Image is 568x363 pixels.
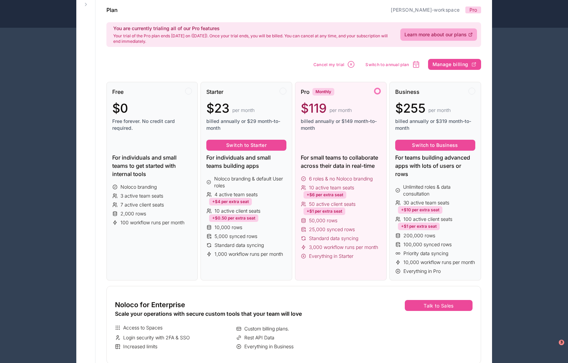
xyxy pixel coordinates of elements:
div: +$0.50 per extra seat [209,214,258,222]
span: Pro [469,7,477,13]
span: 2,000 rows [120,210,146,217]
button: Switch to annual plan [363,58,422,71]
h1: Plan [106,6,118,14]
div: +$1 per extra seat [304,208,345,215]
span: Rest API Data [244,334,274,341]
span: Noloco for Enterprise [115,300,185,310]
div: +$6 per extra seat [304,191,346,199]
span: 100 active client seats [403,216,452,223]
span: $119 [301,101,327,115]
span: Business [395,88,419,96]
span: 3,000 workflow runs per month [309,244,378,251]
span: Login security with 2FA & SSO [123,334,190,341]
span: per month [330,107,352,114]
p: Your trial of the Pro plan ends [DATE] on ([DATE]). Once your trial ends, you will be billed. You... [113,33,392,44]
div: Monthly [312,88,334,96]
span: Priority data syncing [403,250,448,257]
span: 3 active team seats [120,192,163,199]
span: 100,000 synced rows [403,241,452,248]
span: 50,000 rows [309,217,337,224]
h2: You are currently trialing all of our Pro features [113,25,392,32]
span: Learn more about our plans [404,31,467,38]
span: $255 [395,101,426,115]
span: Custom billing plans. [244,325,289,332]
span: Everything in Starter [309,253,353,260]
span: Cancel my trial [313,62,345,67]
span: Free [112,88,124,96]
span: Manage billing [433,61,468,67]
span: billed annually or $29 month-to-month [206,118,286,132]
span: 30 active team seats [403,199,449,206]
span: per month [232,107,255,114]
span: Starter [206,88,223,96]
button: Talk to Sales [405,300,472,311]
span: Unlimited roles & data consultation [403,184,475,197]
div: +$4 per extra seat [209,198,252,205]
button: Switch to Starter [206,140,286,151]
span: 10,000 workflow runs per month [403,259,475,266]
span: 10 active client seats [215,208,260,214]
span: 100 workflow runs per month [120,219,184,226]
span: Access to Spaces [123,324,163,331]
span: 7 active client seats [120,201,164,208]
button: Cancel my trial [311,58,358,71]
div: For small teams to collaborate across their data in real-time [301,153,381,170]
a: Learn more about our plans [400,28,477,41]
span: Everything in Business [244,343,294,350]
div: For teams building advanced apps with lots of users or rows [395,153,475,178]
div: Scale your operations with secure custom tools that your team will love [115,310,355,318]
div: For individuals and small teams building apps [206,153,286,170]
div: +$1 per extra seat [398,223,440,230]
span: 3 [559,340,564,345]
span: billed annually or $149 month-to-month [301,118,381,132]
a: [PERSON_NAME]-workspace [391,7,460,13]
span: Free forever. No credit card required. [112,118,192,132]
span: 4 active team seats [215,191,258,198]
span: 10,000 rows [215,224,242,231]
span: Noloco branding & default User roles [214,175,286,189]
span: Standard data syncing [215,242,264,249]
span: 200,000 rows [403,232,435,239]
span: 5,000 synced rows [215,233,257,240]
span: 25,000 synced rows [309,226,355,233]
span: Everything in Pro [403,268,441,275]
button: Manage billing [428,59,481,70]
div: +$10 per extra seat [398,206,442,214]
span: $0 [112,101,128,115]
iframe: Intercom live chat [545,340,561,356]
span: Noloco branding [120,184,157,190]
button: Switch to Business [395,140,475,151]
span: billed annually or $319 month-to-month [395,118,475,132]
span: Increased limits [123,343,157,350]
span: Standard data syncing [309,235,358,242]
span: Switch to annual plan [365,62,409,67]
span: 10 active team seats [309,184,354,191]
span: Pro [301,88,310,96]
span: 6 roles & no Noloco branding [309,175,373,182]
span: 50 active client seats [309,201,356,208]
div: For individuals and small teams to get started with internal tools [112,153,192,178]
span: 1,000 workflow runs per month [215,251,283,258]
span: per month [428,107,451,114]
span: $23 [206,101,230,115]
